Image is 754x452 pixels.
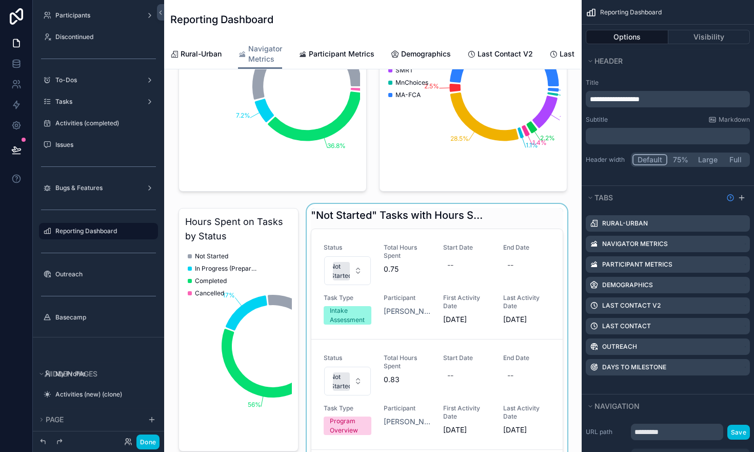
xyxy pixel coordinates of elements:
label: Issues [55,141,152,149]
button: Header [586,54,744,68]
button: Large [693,154,722,165]
label: URL path [586,428,627,436]
label: Basecamp [55,313,152,322]
label: Rural-Urban [602,219,648,228]
button: Navigation [586,399,744,413]
span: Last Contact V2 [478,49,533,59]
button: Tabs [586,191,722,205]
label: Outreach [602,343,637,351]
div: scrollable content [586,91,750,107]
a: Last Contact [549,45,603,65]
span: Markdown [719,116,750,124]
label: To-Dos [55,76,137,84]
h1: Reporting Dashboard [170,12,273,27]
label: Activities (new) (clone) [55,390,152,399]
span: Page [46,415,64,424]
button: Visibility [668,30,750,44]
label: Demographics [602,281,653,289]
label: Reporting Dashboard [55,227,152,235]
label: Last Contact V2 [602,302,661,310]
label: Bugs & Features [55,184,137,192]
span: Reporting Dashboard [600,8,662,16]
button: Save [727,425,750,440]
label: Title [586,79,750,87]
label: Last Contact [602,322,651,330]
span: Tabs [594,193,613,202]
label: Activities (completed) [55,119,152,127]
button: Full [722,154,748,165]
label: Navigator Metrics [602,240,668,248]
button: Done [136,435,160,449]
span: Participant Metrics [309,49,374,59]
span: Header [594,56,623,65]
span: Demographics [401,49,451,59]
button: Options [586,30,668,44]
svg: Show help information [726,194,735,202]
span: Navigation [594,402,640,410]
a: Rural-Urban [170,45,222,65]
label: Outreach [55,270,152,278]
label: Tasks [55,98,137,106]
button: 75% [667,154,693,165]
button: Hidden pages [37,367,154,381]
button: Page [37,412,142,427]
label: Participants [55,11,137,20]
span: Last Contact [560,49,603,59]
label: Days to Milestone [602,363,666,371]
label: Header width [586,156,627,164]
a: Markdown [708,116,750,124]
a: Navigator Metrics [238,40,282,69]
a: Participant Metrics [299,45,374,65]
span: Rural-Urban [181,49,222,59]
button: Default [632,154,667,165]
a: Last Contact V2 [467,45,533,65]
label: Subtitle [586,116,608,124]
div: scrollable content [586,128,750,144]
label: Discontinued [55,33,152,41]
a: Demographics [391,45,451,65]
label: Participant Metrics [602,260,672,269]
label: My Profile [55,370,152,378]
span: Navigator Metrics [248,44,282,64]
